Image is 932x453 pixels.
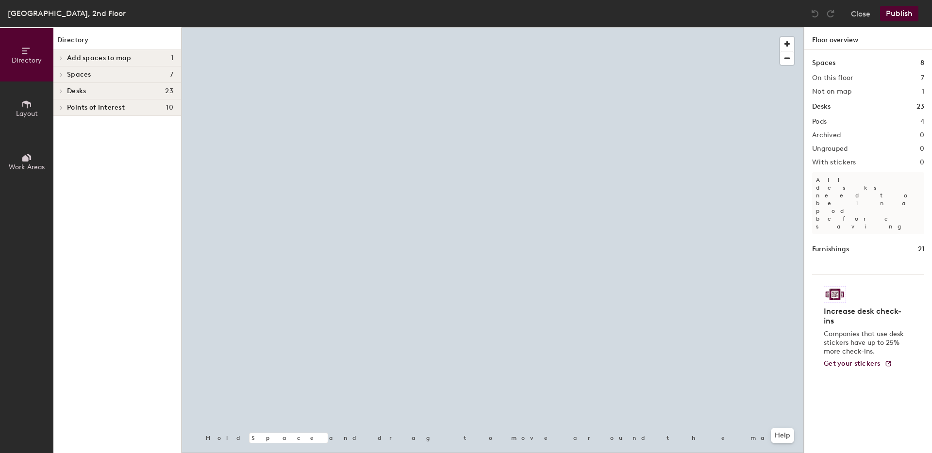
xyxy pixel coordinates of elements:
span: 1 [171,54,173,62]
h2: 4 [920,118,924,126]
span: Get your stickers [824,359,881,368]
h2: 7 [921,74,924,82]
span: Points of interest [67,104,125,112]
h2: 0 [920,145,924,153]
span: Spaces [67,71,91,79]
h1: 23 [916,101,924,112]
span: 10 [166,104,173,112]
h1: Directory [53,35,181,50]
h2: With stickers [812,159,856,166]
h2: On this floor [812,74,853,82]
span: Desks [67,87,86,95]
span: Directory [12,56,42,65]
span: 7 [170,71,173,79]
h1: Furnishings [812,244,849,255]
h1: Floor overview [804,27,932,50]
button: Publish [880,6,918,21]
div: [GEOGRAPHIC_DATA], 2nd Floor [8,7,126,19]
a: Get your stickers [824,360,892,368]
h2: 0 [920,159,924,166]
h2: Pods [812,118,827,126]
h2: Not on map [812,88,851,96]
button: Help [771,428,794,443]
h4: Increase desk check-ins [824,307,907,326]
h1: Desks [812,101,831,112]
h2: Archived [812,131,841,139]
p: Companies that use desk stickers have up to 25% more check-ins. [824,330,907,356]
h2: 0 [920,131,924,139]
h1: 8 [920,58,924,68]
h2: 1 [922,88,924,96]
span: Work Areas [9,163,45,171]
span: Add spaces to map [67,54,132,62]
img: Undo [810,9,820,18]
span: 23 [165,87,173,95]
img: Redo [826,9,835,18]
h1: 21 [918,244,924,255]
span: Layout [16,110,38,118]
p: All desks need to be in a pod before saving [812,172,924,234]
h1: Spaces [812,58,835,68]
img: Sticker logo [824,286,846,303]
h2: Ungrouped [812,145,848,153]
button: Close [851,6,870,21]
